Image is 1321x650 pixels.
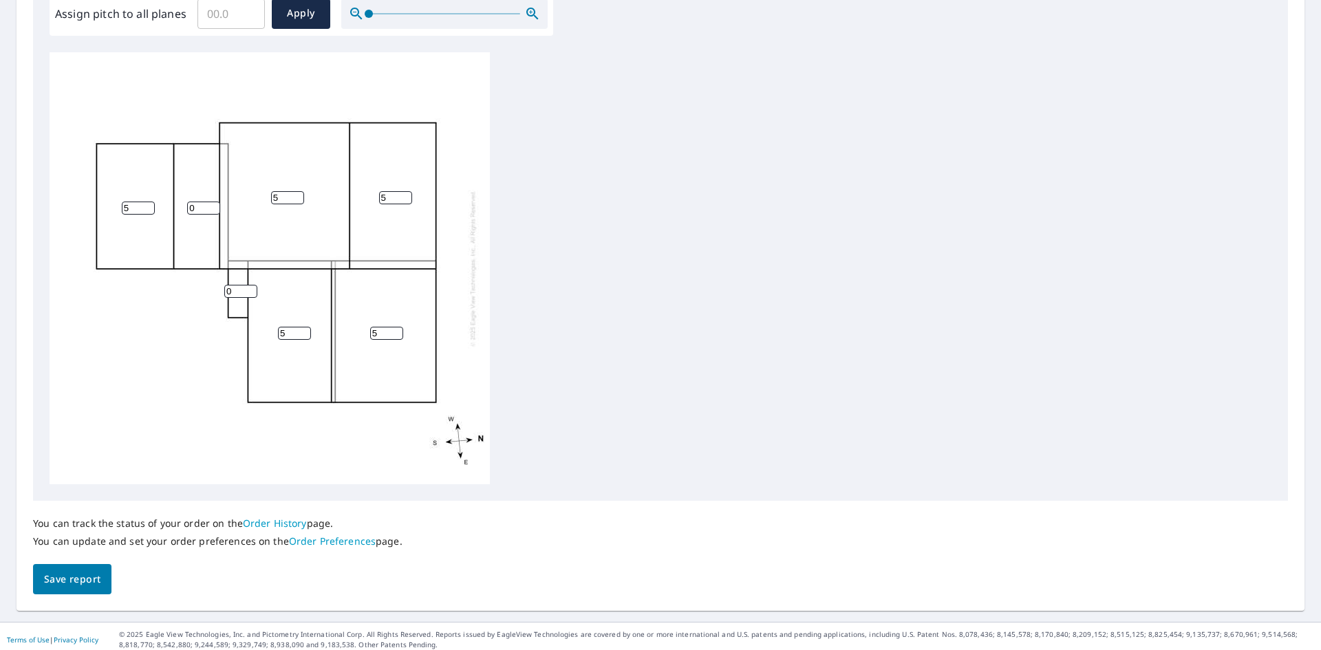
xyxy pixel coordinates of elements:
span: Apply [283,5,319,22]
p: | [7,636,98,644]
label: Assign pitch to all planes [55,6,186,22]
span: Save report [44,571,100,588]
a: Order History [243,517,307,530]
p: You can track the status of your order on the page. [33,517,402,530]
a: Privacy Policy [54,635,98,644]
a: Order Preferences [289,534,376,548]
button: Save report [33,564,111,595]
p: You can update and set your order preferences on the page. [33,535,402,548]
p: © 2025 Eagle View Technologies, Inc. and Pictometry International Corp. All Rights Reserved. Repo... [119,629,1314,650]
a: Terms of Use [7,635,50,644]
